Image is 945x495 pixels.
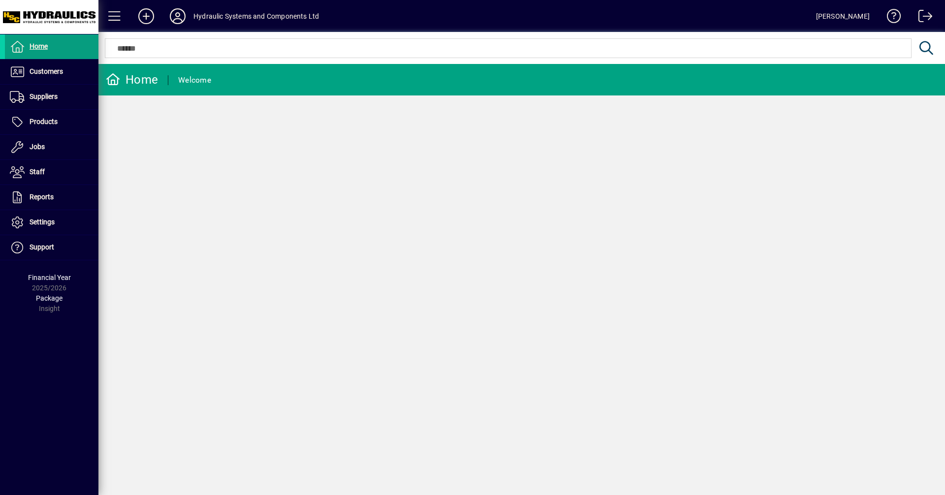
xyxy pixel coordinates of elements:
a: Support [5,235,98,260]
a: Suppliers [5,85,98,109]
a: Logout [911,2,933,34]
a: Settings [5,210,98,235]
span: Products [30,118,58,125]
a: Customers [5,60,98,84]
span: Customers [30,67,63,75]
span: Staff [30,168,45,176]
div: Hydraulic Systems and Components Ltd [193,8,319,24]
a: Reports [5,185,98,210]
a: Products [5,110,98,134]
a: Staff [5,160,98,185]
span: Suppliers [30,93,58,100]
span: Jobs [30,143,45,151]
div: Home [106,72,158,88]
a: Knowledge Base [880,2,901,34]
span: Home [30,42,48,50]
a: Jobs [5,135,98,159]
div: [PERSON_NAME] [816,8,870,24]
span: Reports [30,193,54,201]
span: Financial Year [28,274,71,281]
button: Profile [162,7,193,25]
span: Package [36,294,63,302]
div: Welcome [178,72,211,88]
button: Add [130,7,162,25]
span: Settings [30,218,55,226]
span: Support [30,243,54,251]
